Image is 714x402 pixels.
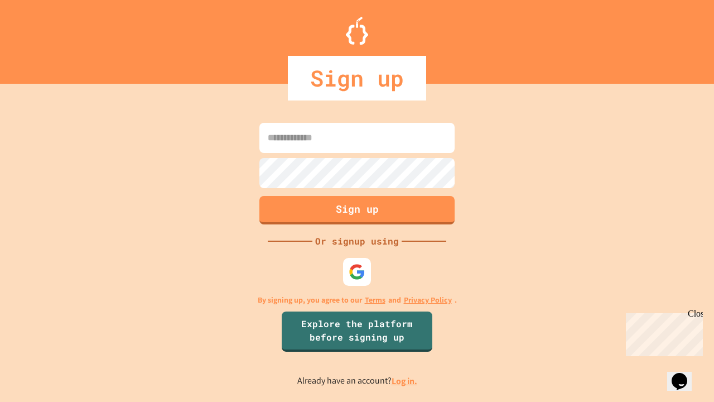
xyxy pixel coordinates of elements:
[392,375,417,387] a: Log in.
[667,357,703,391] iframe: chat widget
[621,309,703,356] iframe: chat widget
[4,4,77,71] div: Chat with us now!Close
[312,234,402,248] div: Or signup using
[349,264,365,280] img: google-icon.svg
[297,374,417,388] p: Already have an account?
[259,196,455,224] button: Sign up
[258,294,457,306] p: By signing up, you agree to our and .
[346,17,368,45] img: Logo.svg
[282,312,432,352] a: Explore the platform before signing up
[404,294,452,306] a: Privacy Policy
[365,294,385,306] a: Terms
[288,56,426,100] div: Sign up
